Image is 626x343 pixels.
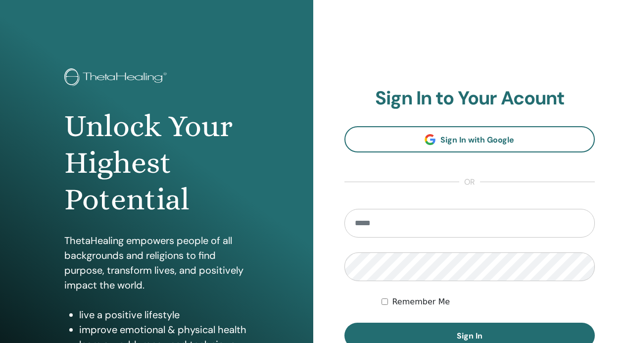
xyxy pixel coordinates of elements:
[459,176,480,188] span: or
[64,108,248,218] h1: Unlock Your Highest Potential
[457,331,482,341] span: Sign In
[344,126,595,152] a: Sign In with Google
[64,233,248,293] p: ThetaHealing empowers people of all backgrounds and religions to find purpose, transform lives, a...
[392,296,450,308] label: Remember Me
[382,296,595,308] div: Keep me authenticated indefinitely or until I manually logout
[79,322,248,337] li: improve emotional & physical health
[440,135,514,145] span: Sign In with Google
[79,307,248,322] li: live a positive lifestyle
[344,87,595,110] h2: Sign In to Your Acount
